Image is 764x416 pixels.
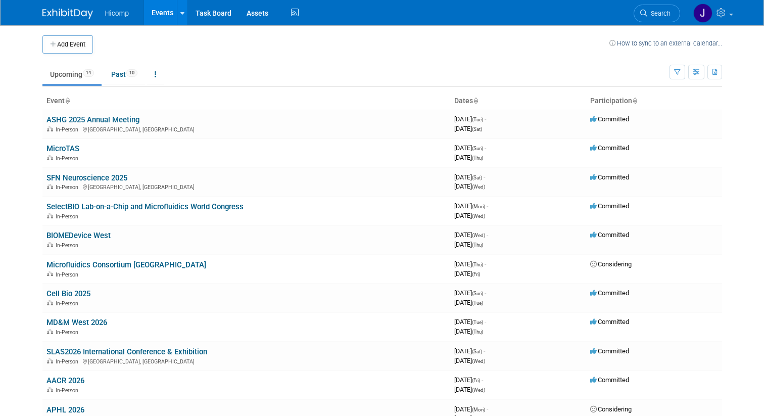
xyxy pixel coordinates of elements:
[609,39,722,47] a: How to sync to an external calendar...
[590,318,629,326] span: Committed
[46,173,127,182] a: SFN Neuroscience 2025
[454,125,482,132] span: [DATE]
[46,260,206,269] a: Microfluidics Consortium [GEOGRAPHIC_DATA]
[47,184,53,189] img: In-Person Event
[472,300,483,306] span: (Tue)
[485,318,486,326] span: -
[454,241,483,248] span: [DATE]
[65,97,70,105] a: Sort by Event Name
[46,125,446,133] div: [GEOGRAPHIC_DATA], [GEOGRAPHIC_DATA]
[46,202,244,211] a: SelectBIO Lab-on-a-Chip and Microfluidics World Congress
[454,182,485,190] span: [DATE]
[590,115,629,123] span: Committed
[590,289,629,297] span: Committed
[586,93,722,110] th: Participation
[42,65,102,84] a: Upcoming14
[454,173,485,181] span: [DATE]
[472,319,483,325] span: (Tue)
[693,4,712,23] img: Jing Chen
[56,126,81,133] span: In-Person
[472,407,485,412] span: (Mon)
[454,231,488,239] span: [DATE]
[472,349,482,354] span: (Sat)
[454,212,485,219] span: [DATE]
[590,260,632,268] span: Considering
[56,387,81,394] span: In-Person
[485,144,486,152] span: -
[454,260,486,268] span: [DATE]
[590,347,629,355] span: Committed
[454,386,485,393] span: [DATE]
[634,5,680,22] a: Search
[42,93,450,110] th: Event
[450,93,586,110] th: Dates
[56,358,81,365] span: In-Person
[482,376,483,384] span: -
[46,289,90,298] a: Cell Bio 2025
[590,405,632,413] span: Considering
[83,69,94,77] span: 14
[46,231,111,240] a: BIOMEDevice West
[485,115,486,123] span: -
[46,182,446,191] div: [GEOGRAPHIC_DATA], [GEOGRAPHIC_DATA]
[42,9,93,19] img: ExhibitDay
[126,69,137,77] span: 10
[454,347,485,355] span: [DATE]
[590,202,629,210] span: Committed
[46,357,446,365] div: [GEOGRAPHIC_DATA], [GEOGRAPHIC_DATA]
[472,378,480,383] span: (Fri)
[472,233,485,238] span: (Wed)
[632,97,637,105] a: Sort by Participation Type
[47,155,53,160] img: In-Person Event
[454,299,483,306] span: [DATE]
[47,329,53,334] img: In-Person Event
[46,318,107,327] a: MD&M West 2026
[484,173,485,181] span: -
[472,126,482,132] span: (Sat)
[56,242,81,249] span: In-Person
[454,357,485,364] span: [DATE]
[472,262,483,267] span: (Thu)
[47,126,53,131] img: In-Person Event
[105,9,129,17] span: Hicomp
[56,155,81,162] span: In-Person
[47,300,53,305] img: In-Person Event
[47,271,53,276] img: In-Person Event
[46,405,84,414] a: APHL 2026
[472,291,483,296] span: (Sun)
[56,184,81,191] span: In-Person
[472,358,485,364] span: (Wed)
[590,231,629,239] span: Committed
[487,405,488,413] span: -
[454,144,486,152] span: [DATE]
[487,202,488,210] span: -
[472,155,483,161] span: (Thu)
[104,65,145,84] a: Past10
[472,184,485,190] span: (Wed)
[590,144,629,152] span: Committed
[42,35,93,54] button: Add Event
[472,175,482,180] span: (Sat)
[472,204,485,209] span: (Mon)
[454,405,488,413] span: [DATE]
[647,10,671,17] span: Search
[47,358,53,363] img: In-Person Event
[47,387,53,392] img: In-Person Event
[472,329,483,335] span: (Thu)
[484,347,485,355] span: -
[454,289,486,297] span: [DATE]
[454,376,483,384] span: [DATE]
[454,115,486,123] span: [DATE]
[46,115,139,124] a: ASHG 2025 Annual Meeting
[472,146,483,151] span: (Sun)
[454,154,483,161] span: [DATE]
[56,329,81,336] span: In-Person
[56,300,81,307] span: In-Person
[454,318,486,326] span: [DATE]
[454,328,483,335] span: [DATE]
[472,271,480,277] span: (Fri)
[454,270,480,278] span: [DATE]
[46,376,84,385] a: AACR 2026
[56,271,81,278] span: In-Person
[472,117,483,122] span: (Tue)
